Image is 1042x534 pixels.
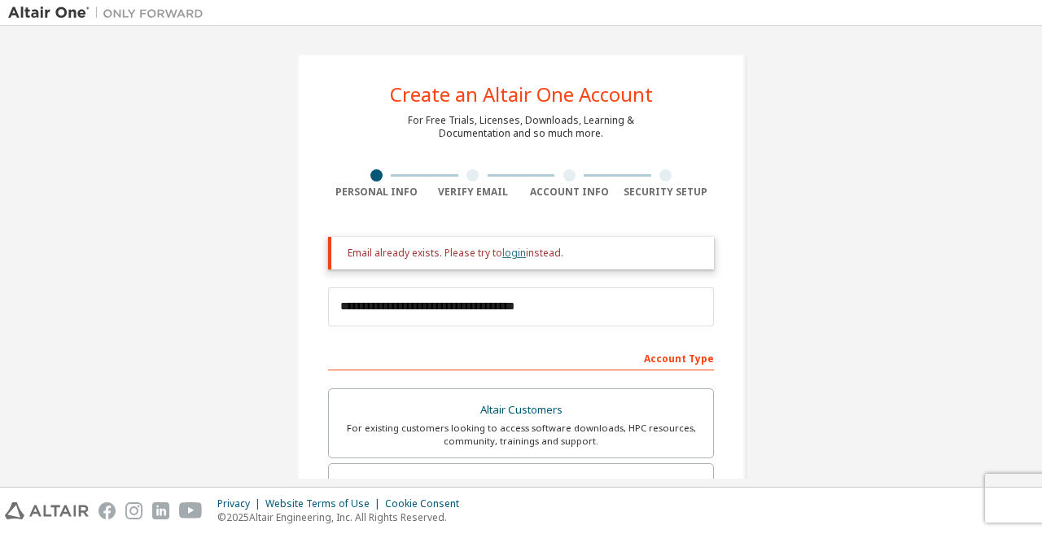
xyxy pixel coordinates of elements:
[385,497,469,510] div: Cookie Consent
[328,344,714,370] div: Account Type
[152,502,169,519] img: linkedin.svg
[408,114,634,140] div: For Free Trials, Licenses, Downloads, Learning & Documentation and so much more.
[8,5,212,21] img: Altair One
[265,497,385,510] div: Website Terms of Use
[99,502,116,519] img: facebook.svg
[339,474,703,497] div: Students
[425,186,522,199] div: Verify Email
[125,502,142,519] img: instagram.svg
[217,497,265,510] div: Privacy
[521,186,618,199] div: Account Info
[618,186,715,199] div: Security Setup
[328,186,425,199] div: Personal Info
[502,246,526,260] a: login
[348,247,701,260] div: Email already exists. Please try to instead.
[5,502,89,519] img: altair_logo.svg
[339,399,703,422] div: Altair Customers
[339,422,703,448] div: For existing customers looking to access software downloads, HPC resources, community, trainings ...
[179,502,203,519] img: youtube.svg
[217,510,469,524] p: © 2025 Altair Engineering, Inc. All Rights Reserved.
[390,85,653,104] div: Create an Altair One Account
